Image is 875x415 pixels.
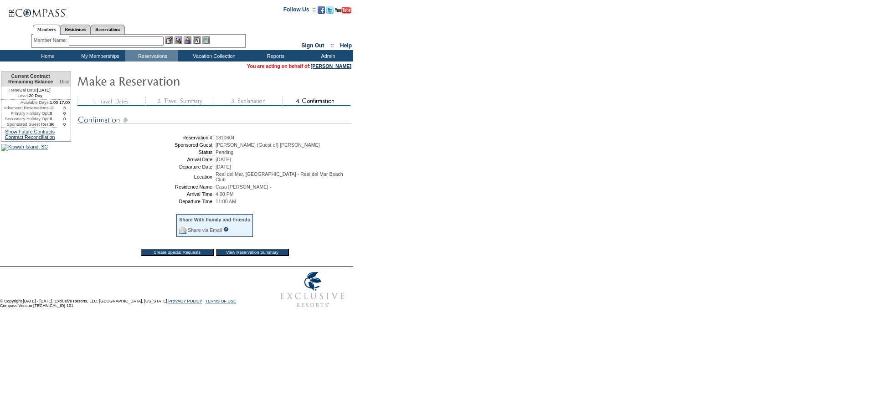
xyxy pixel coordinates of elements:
td: Reports [248,50,301,61]
span: Pending [216,149,233,155]
span: Level: [17,93,29,98]
span: Casa [PERSON_NAME] - [216,184,271,190]
a: Sign Out [301,42,324,49]
td: Secondary Holiday Opt: [1,116,50,122]
a: TERMS OF USE [206,299,237,303]
a: Become our fan on Facebook [318,9,325,15]
td: 0 [58,116,71,122]
td: Arrival Time: [80,191,214,197]
td: 3 [58,105,71,111]
span: You are acting on behalf of: [247,63,351,69]
img: b_calculator.gif [202,36,210,44]
td: Vacation Collection [178,50,248,61]
span: [PERSON_NAME] (Guest of) [PERSON_NAME] [216,142,320,148]
a: Show Future Contracts [5,129,55,134]
img: Impersonate [184,36,191,44]
img: Make Reservation [77,72,259,90]
td: 0 [50,111,58,116]
span: 1810604 [216,135,235,140]
td: 1.00 [50,100,58,105]
a: [PERSON_NAME] [311,63,351,69]
td: Available Days: [1,100,50,105]
img: View [175,36,182,44]
input: View Reservation Summary [216,249,289,256]
img: step4_state2.gif [282,97,350,106]
td: 0 [58,111,71,116]
div: Member Name: [34,36,69,44]
a: Share via Email [188,227,222,233]
img: step2_state3.gif [145,97,214,106]
td: Follow Us :: [283,5,316,16]
a: Members [33,25,61,35]
span: 4:00 PM [216,191,234,197]
a: Help [340,42,352,49]
td: Admin [301,50,353,61]
span: [DATE] [216,164,231,169]
td: 20 Day [1,93,58,100]
td: Primary Holiday Opt: [1,111,50,116]
span: :: [330,42,334,49]
img: Become our fan on Facebook [318,6,325,14]
td: Residence Name: [80,184,214,190]
input: What is this? [223,227,229,232]
td: Advanced Reservations: [1,105,50,111]
input: Create Special Requests [141,249,214,256]
span: [DATE] [216,157,231,162]
td: 0 [58,122,71,127]
img: Subscribe to our YouTube Channel [335,7,351,14]
span: Real del Mar, [GEOGRAPHIC_DATA] - Real del Mar Beach Club [216,171,343,182]
img: Follow us on Twitter [326,6,334,14]
td: Reservation #: [80,135,214,140]
td: Location: [80,171,214,182]
td: Arrival Date: [80,157,214,162]
td: [DATE] [1,87,58,93]
span: Disc. [60,79,71,84]
td: 0 [50,116,58,122]
td: Current Contract Remaining Balance [1,72,58,87]
td: Sponsored Guest: [80,142,214,148]
td: Sponsored Guest Res: [1,122,50,127]
a: Reservations [91,25,125,34]
img: Reservations [193,36,201,44]
a: Subscribe to our YouTube Channel [335,9,351,15]
td: Departure Time: [80,199,214,204]
span: Renewal Date: [9,87,37,93]
td: 17.00 [58,100,71,105]
span: 11:00 AM [216,199,236,204]
td: Departure Date: [80,164,214,169]
td: Status: [80,149,214,155]
img: step1_state3.gif [77,97,145,106]
img: b_edit.gif [165,36,173,44]
td: Home [21,50,73,61]
img: step3_state3.gif [214,97,282,106]
a: Residences [60,25,91,34]
a: PRIVACY POLICY [168,299,202,303]
td: Reservations [125,50,178,61]
a: Contract Reconciliation [5,134,55,140]
a: Follow us on Twitter [326,9,334,15]
img: Kiawah Island, SC [1,144,48,151]
td: 96 [50,122,58,127]
img: Exclusive Resorts [272,267,353,313]
td: -2 [50,105,58,111]
td: My Memberships [73,50,125,61]
div: Share With Family and Friends [179,217,250,222]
